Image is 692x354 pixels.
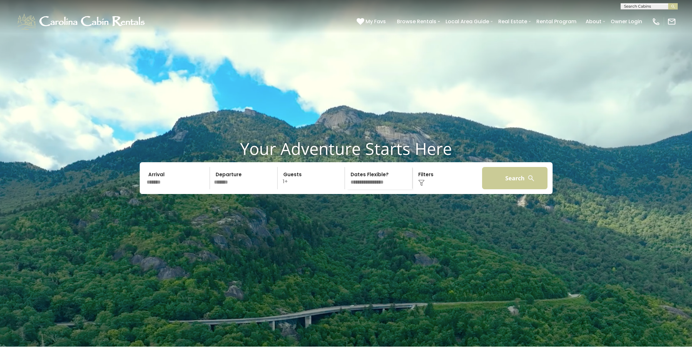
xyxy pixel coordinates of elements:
[652,17,661,26] img: phone-regular-white.png
[418,180,425,186] img: filter--v1.png
[366,17,386,25] span: My Favs
[279,167,345,189] p: 1+
[608,16,645,27] a: Owner Login
[667,17,676,26] img: mail-regular-white.png
[582,16,605,27] a: About
[442,16,492,27] a: Local Area Guide
[5,139,687,158] h1: Your Adventure Starts Here
[482,167,548,189] button: Search
[394,16,440,27] a: Browse Rentals
[495,16,530,27] a: Real Estate
[16,12,148,31] img: White-1-1-2.png
[533,16,580,27] a: Rental Program
[357,17,387,26] a: My Favs
[527,174,535,182] img: search-regular-white.png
